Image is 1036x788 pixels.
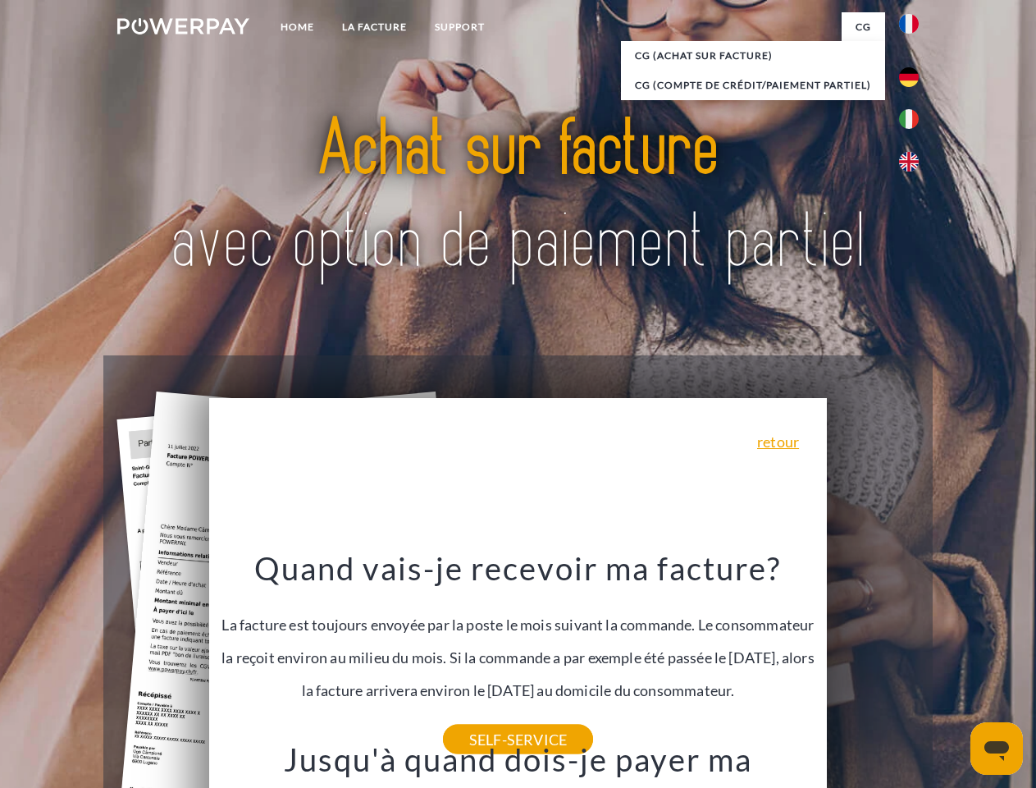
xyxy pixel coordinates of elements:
[757,434,799,449] a: retour
[443,725,593,754] a: SELF-SERVICE
[117,18,249,34] img: logo-powerpay-white.svg
[621,71,885,100] a: CG (Compte de crédit/paiement partiel)
[899,14,919,34] img: fr
[219,548,818,740] div: La facture est toujours envoyée par la poste le mois suivant la commande. Le consommateur la reço...
[267,12,328,42] a: Home
[328,12,421,42] a: LA FACTURE
[899,109,919,129] img: it
[219,548,818,588] h3: Quand vais-je recevoir ma facture?
[970,722,1023,775] iframe: Bouton de lancement de la fenêtre de messagerie
[157,79,879,314] img: title-powerpay_fr.svg
[621,41,885,71] a: CG (achat sur facture)
[421,12,499,42] a: Support
[842,12,885,42] a: CG
[899,152,919,172] img: en
[899,67,919,87] img: de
